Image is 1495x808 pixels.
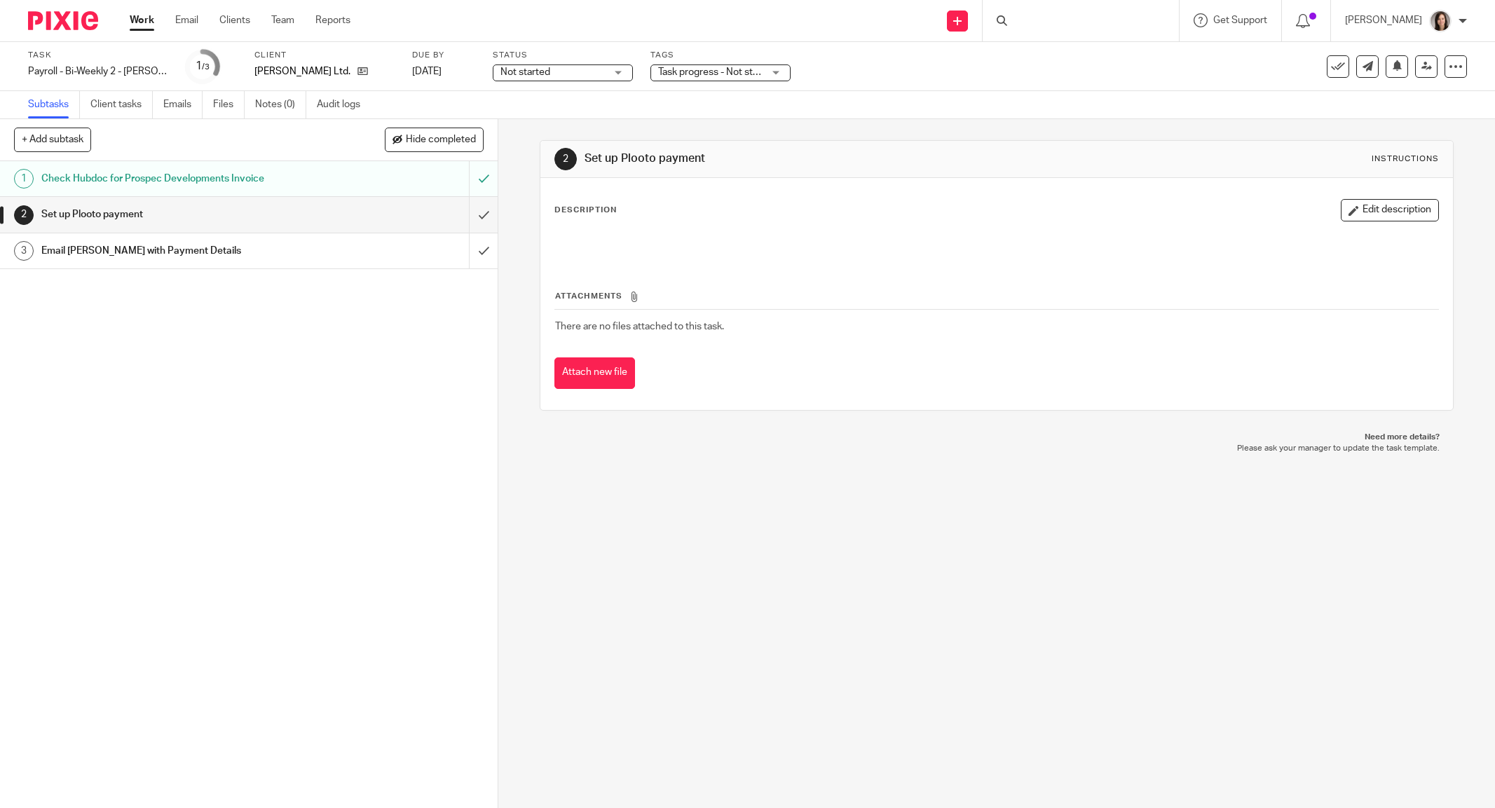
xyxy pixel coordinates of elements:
[271,13,294,27] a: Team
[658,67,791,77] span: Task progress - Not started + 1
[317,91,371,118] a: Audit logs
[1345,13,1422,27] p: [PERSON_NAME]
[555,292,622,300] span: Attachments
[41,240,318,261] h1: Email [PERSON_NAME] with Payment Details
[555,322,724,331] span: There are no files attached to this task.
[175,13,198,27] a: Email
[14,205,34,225] div: 2
[1213,15,1267,25] span: Get Support
[1341,199,1439,221] button: Edit description
[28,64,168,78] div: Payroll - Bi-Weekly 2 - [PERSON_NAME] Subs
[14,128,91,151] button: + Add subtask
[14,241,34,261] div: 3
[254,64,350,78] p: [PERSON_NAME] Ltd.
[196,58,210,74] div: 1
[163,91,203,118] a: Emails
[130,13,154,27] a: Work
[14,169,34,189] div: 1
[1372,153,1439,165] div: Instructions
[90,91,153,118] a: Client tasks
[554,432,1440,443] p: Need more details?
[650,50,791,61] label: Tags
[41,168,318,189] h1: Check Hubdoc for Prospec Developments Invoice
[554,443,1440,454] p: Please ask your manager to update the task template.
[412,50,475,61] label: Due by
[28,64,168,78] div: Payroll - Bi-Weekly 2 - TG Schulz Subs
[202,63,210,71] small: /3
[41,204,318,225] h1: Set up Plooto payment
[554,205,617,216] p: Description
[493,50,633,61] label: Status
[28,11,98,30] img: Pixie
[213,91,245,118] a: Files
[385,128,484,151] button: Hide completed
[1429,10,1452,32] img: Danielle%20photo.jpg
[406,135,476,146] span: Hide completed
[28,91,80,118] a: Subtasks
[585,151,1027,166] h1: Set up Plooto payment
[500,67,550,77] span: Not started
[412,67,442,76] span: [DATE]
[554,148,577,170] div: 2
[255,91,306,118] a: Notes (0)
[554,357,635,389] button: Attach new file
[254,50,395,61] label: Client
[219,13,250,27] a: Clients
[315,13,350,27] a: Reports
[28,50,168,61] label: Task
